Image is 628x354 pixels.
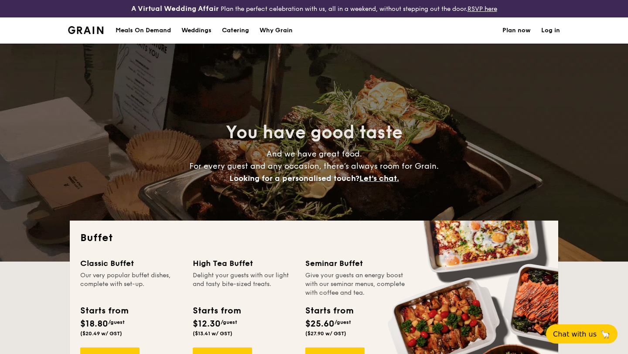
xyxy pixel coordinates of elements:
[193,319,221,329] span: $12.30
[80,330,122,337] span: ($20.49 w/ GST)
[222,17,249,44] h1: Catering
[305,330,346,337] span: ($27.90 w/ GST)
[80,319,108,329] span: $18.80
[68,26,103,34] img: Grain
[176,17,217,44] a: Weddings
[305,319,334,329] span: $25.60
[68,26,103,34] a: Logotype
[105,3,523,14] div: Plan the perfect celebration with us, all in a weekend, without stepping out the door.
[131,3,219,14] h4: A Virtual Wedding Affair
[553,330,597,338] span: Chat with us
[305,304,353,317] div: Starts from
[181,17,212,44] div: Weddings
[334,319,351,325] span: /guest
[108,319,125,325] span: /guest
[502,17,531,44] a: Plan now
[80,231,548,245] h2: Buffet
[217,17,254,44] a: Catering
[80,304,128,317] div: Starts from
[193,271,295,297] div: Delight your guests with our light and tasty bite-sized treats.
[600,329,611,339] span: 🦙
[254,17,298,44] a: Why Grain
[305,257,407,269] div: Seminar Buffet
[193,304,240,317] div: Starts from
[116,17,171,44] div: Meals On Demand
[546,324,618,344] button: Chat with us🦙
[468,5,497,13] a: RSVP here
[80,257,182,269] div: Classic Buffet
[259,17,293,44] div: Why Grain
[359,174,399,183] span: Let's chat.
[193,330,232,337] span: ($13.41 w/ GST)
[541,17,560,44] a: Log in
[193,257,295,269] div: High Tea Buffet
[110,17,176,44] a: Meals On Demand
[305,271,407,297] div: Give your guests an energy boost with our seminar menus, complete with coffee and tea.
[80,271,182,297] div: Our very popular buffet dishes, complete with set-up.
[221,319,237,325] span: /guest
